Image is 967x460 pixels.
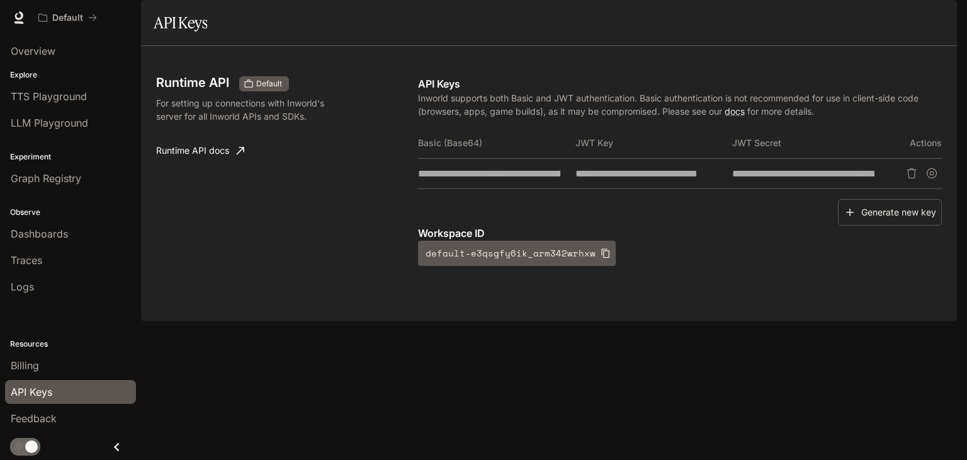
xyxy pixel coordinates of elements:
[924,417,954,447] iframe: Intercom live chat
[418,241,616,266] button: default-e3qsgfy6ik_arm342wrhxw
[922,163,942,183] button: Suspend API key
[732,128,890,158] th: JWT Secret
[902,163,922,183] button: Delete API key
[890,128,942,158] th: Actions
[52,13,83,23] p: Default
[239,76,289,91] div: These keys will apply to your current workspace only
[418,128,575,158] th: Basic (Base64)
[156,96,345,123] p: For setting up connections with Inworld's server for all Inworld APIs and SDKs.
[251,78,287,89] span: Default
[575,128,733,158] th: JWT Key
[418,91,942,118] p: Inworld supports both Basic and JWT authentication. Basic authentication is not recommended for u...
[838,199,942,226] button: Generate new key
[151,138,249,163] a: Runtime API docs
[33,5,103,30] button: All workspaces
[725,106,745,117] a: docs
[418,76,942,91] p: API Keys
[156,76,229,89] h3: Runtime API
[154,10,207,35] h1: API Keys
[418,226,942,241] p: Workspace ID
